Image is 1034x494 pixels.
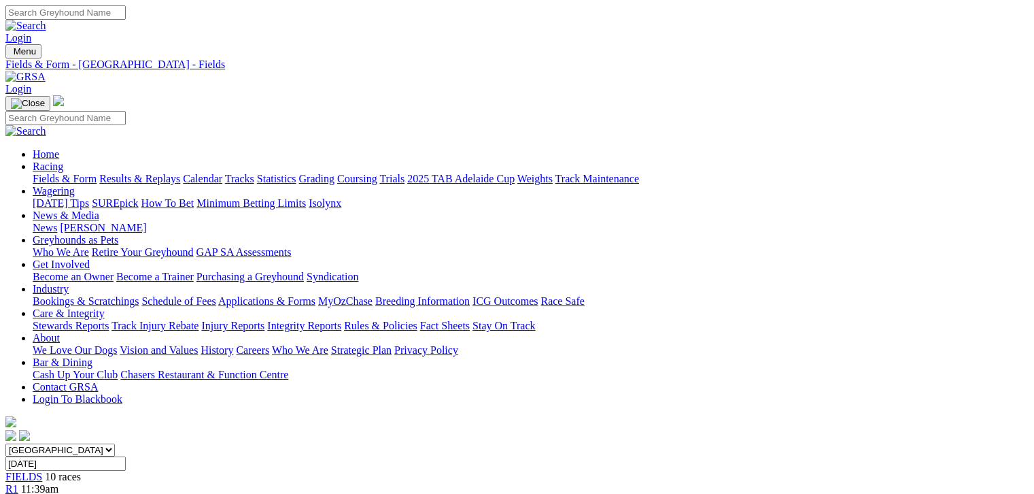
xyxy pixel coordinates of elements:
[99,173,180,184] a: Results & Replays
[92,246,194,258] a: Retire Your Greyhound
[33,197,1029,210] div: Wagering
[120,369,288,380] a: Chasers Restaurant & Function Centre
[19,430,30,441] img: twitter.svg
[33,271,114,282] a: Become an Owner
[33,173,97,184] a: Fields & Form
[141,295,216,307] a: Schedule of Fees
[33,308,105,319] a: Care & Integrity
[5,457,126,471] input: Select date
[517,173,553,184] a: Weights
[60,222,146,233] a: [PERSON_NAME]
[33,210,99,221] a: News & Media
[116,271,194,282] a: Become a Trainer
[33,222,57,233] a: News
[472,320,535,331] a: Stay On Track
[33,295,1029,308] div: Industry
[309,197,341,209] a: Isolynx
[33,369,1029,381] div: Bar & Dining
[92,197,138,209] a: SUREpick
[33,246,1029,259] div: Greyhounds as Pets
[141,197,194,209] a: How To Bet
[299,173,334,184] a: Grading
[33,161,63,172] a: Racing
[318,295,373,307] a: MyOzChase
[11,98,45,109] img: Close
[33,259,90,270] a: Get Involved
[5,20,46,32] img: Search
[120,344,198,356] a: Vision and Values
[307,271,358,282] a: Syndication
[420,320,470,331] a: Fact Sheets
[337,173,377,184] a: Coursing
[33,234,118,246] a: Greyhounds as Pets
[5,111,126,125] input: Search
[33,320,1029,332] div: Care & Integrity
[33,148,59,160] a: Home
[375,295,470,307] a: Breeding Information
[379,173,404,184] a: Trials
[33,246,89,258] a: Who We Are
[257,173,296,184] a: Statistics
[33,393,122,405] a: Login To Blackbook
[201,344,233,356] a: History
[33,344,1029,357] div: About
[53,95,64,106] img: logo-grsa-white.png
[5,83,31,95] a: Login
[218,295,315,307] a: Applications & Forms
[344,320,417,331] a: Rules & Policies
[5,430,16,441] img: facebook.svg
[33,222,1029,234] div: News & Media
[33,197,89,209] a: [DATE] Tips
[555,173,639,184] a: Track Maintenance
[225,173,254,184] a: Tracks
[236,344,269,356] a: Careers
[201,320,264,331] a: Injury Reports
[5,125,46,137] img: Search
[5,96,50,111] button: Toggle navigation
[540,295,584,307] a: Race Safe
[33,369,118,380] a: Cash Up Your Club
[272,344,328,356] a: Who We Are
[14,46,36,56] span: Menu
[5,59,1029,71] a: Fields & Form - [GEOGRAPHIC_DATA] - Fields
[5,32,31,44] a: Login
[183,173,222,184] a: Calendar
[267,320,341,331] a: Integrity Reports
[5,471,42,482] a: FIELDS
[33,357,92,368] a: Bar & Dining
[407,173,515,184] a: 2025 TAB Adelaide Cup
[33,332,60,344] a: About
[196,197,306,209] a: Minimum Betting Limits
[472,295,538,307] a: ICG Outcomes
[33,381,98,393] a: Contact GRSA
[5,5,126,20] input: Search
[5,416,16,427] img: logo-grsa-white.png
[33,283,69,295] a: Industry
[5,44,41,59] button: Toggle navigation
[33,271,1029,283] div: Get Involved
[33,344,117,356] a: We Love Our Dogs
[33,173,1029,185] div: Racing
[5,71,46,83] img: GRSA
[45,471,81,482] span: 10 races
[33,295,139,307] a: Bookings & Scratchings
[196,271,304,282] a: Purchasing a Greyhound
[394,344,458,356] a: Privacy Policy
[111,320,199,331] a: Track Injury Rebate
[331,344,392,356] a: Strategic Plan
[196,246,292,258] a: GAP SA Assessments
[33,185,75,197] a: Wagering
[33,320,109,331] a: Stewards Reports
